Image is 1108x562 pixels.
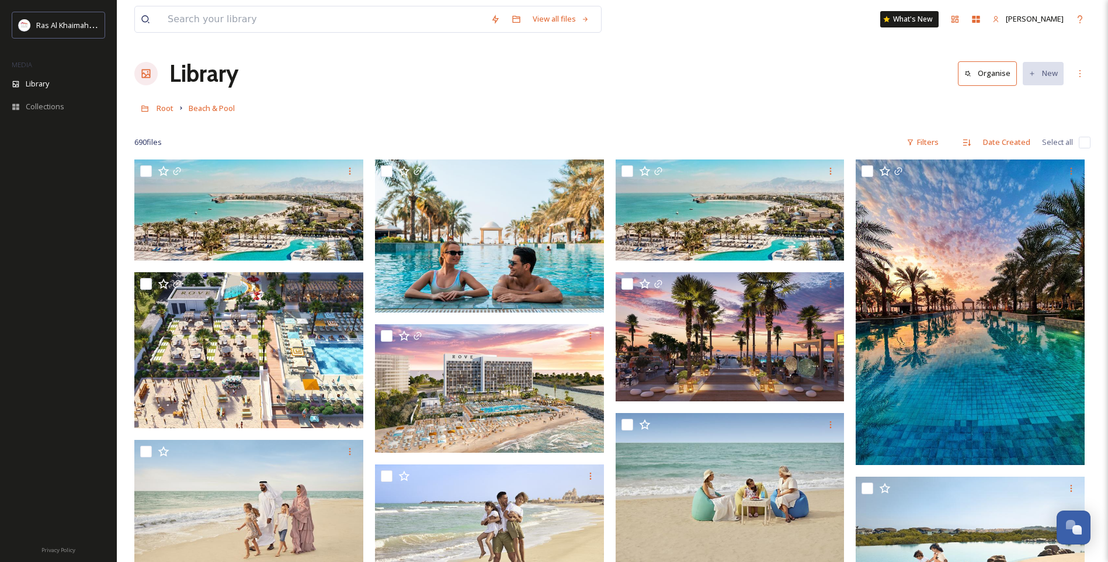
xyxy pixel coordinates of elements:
img: Rixos Al Mairid Ras Al Khaimah Resort.jpg [856,159,1085,464]
span: Root [157,103,173,113]
img: ROVE AL MARJAN ISLAND .jpg [616,272,845,401]
span: [PERSON_NAME] [1006,13,1064,24]
input: Search your library [162,6,485,32]
span: MEDIA [12,60,32,69]
a: What's New [880,11,939,27]
img: Rixos Al Mairid Ras Al Khaimah Resort.jpg [616,159,845,261]
span: 690 file s [134,137,162,148]
button: New [1023,62,1064,85]
a: Organise [958,61,1023,85]
a: Root [157,101,173,115]
img: ROVE AL MARJAN ISLAND .jpg [375,324,604,453]
button: Open Chat [1057,511,1090,544]
span: Collections [26,101,64,112]
a: Beach & Pool [189,101,235,115]
a: [PERSON_NAME] [987,8,1069,30]
img: Rixos Al Mairid Ras Al Khaimah Resort.jpg [375,159,604,313]
button: Organise [958,61,1017,85]
a: Library [169,56,238,91]
span: Privacy Policy [41,546,75,554]
a: Privacy Policy [41,542,75,556]
div: Filters [901,131,944,154]
img: Rixos Al Mairid Ras Al Khaimah Resort.jpg [134,159,363,261]
img: ROVE AL MARJAN ISLAND .jpg [134,272,363,428]
span: Select all [1042,137,1073,148]
span: Library [26,78,49,89]
img: Logo_RAKTDA_RGB-01.png [19,19,30,31]
a: View all files [527,8,595,30]
span: Beach & Pool [189,103,235,113]
div: Date Created [977,131,1036,154]
span: Ras Al Khaimah Tourism Development Authority [36,19,202,30]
